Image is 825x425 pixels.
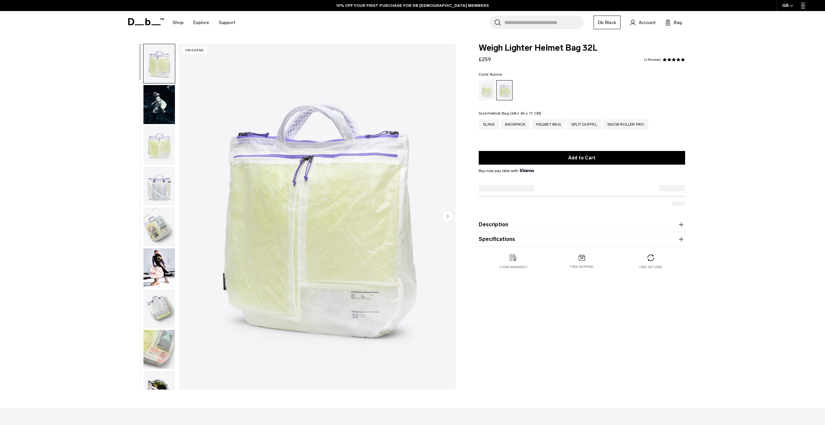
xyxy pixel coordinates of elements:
button: Specifications [479,235,685,243]
span: Weigh Lighter Helmet Bag 32L [479,44,685,52]
img: Weigh_Lighter_Helmet_Bag_32L_5.png [143,289,175,328]
span: Helmet Bag (48 x 45 x 11 CM) [487,111,541,116]
li: 1 / 10 [179,44,456,390]
a: Db Black [594,16,621,29]
button: Weigh_Lighter_Helmet_Bag_32L_3.png [143,166,175,206]
img: Weigh_Lighter_Helmetbag_32L_Lifestyle.png [143,85,175,124]
button: Description [479,221,685,229]
img: Weigh Lighter Helmet Bag 32L Aurora [143,248,175,287]
a: 10% OFF YOUR FIRST PURCHASE FOR DB [DEMOGRAPHIC_DATA] MEMBERS [336,3,489,8]
a: Explore [193,11,209,34]
a: Sling [479,119,499,130]
img: Weigh_Lighter_Helmet_Bag_32L_2.png [143,126,175,165]
span: Aurora [490,72,502,77]
p: 450 grams [182,47,207,54]
button: Weigh_Lighter_Helmetbag_32L_Lifestyle.png [143,85,175,124]
p: 2 year warranty [499,265,527,269]
a: Snow Roller Pro [603,119,648,130]
button: Weigh Lighter Helmet Bag 32L Aurora [143,248,175,288]
a: Account [630,19,656,26]
img: Weigh_Lighter_Helmet_Bag_32L_3.png [143,167,175,206]
a: Backpack [501,119,530,130]
button: Weigh_Lighter_Helmet_Bag_32L_4.png [143,207,175,247]
a: Diffusion [479,80,495,100]
button: Next slide [443,211,452,222]
img: Weigh_Lighter_Helmet_Bag_32L_1.png [179,44,456,390]
img: Weigh_Lighter_Helmet_Bag_32L_1.png [143,44,175,83]
button: Weigh_Lighter_Helmet_Bag_32L_1.png [143,44,175,83]
span: Account [639,19,656,26]
a: 4 reviews [644,58,661,61]
span: Buy now pay later with [479,168,534,174]
button: Weigh_Lighter_Helmet_Bag_32L_6.png [143,330,175,369]
button: Weigh_Lighter_Helmet_Bag_32L_5.png [143,289,175,329]
img: Weigh_Lighter_Helmet_Bag_32L_7.png [143,371,175,410]
span: Bag [674,19,682,26]
legend: Color: [479,72,502,76]
img: Weigh_Lighter_Helmet_Bag_32L_6.png [143,330,175,369]
a: Aurora [496,80,512,100]
span: £259 [479,56,491,62]
a: Shop [173,11,184,34]
nav: Main Navigation [168,11,240,34]
button: Add to Cart [479,151,685,165]
button: Weigh_Lighter_Helmet_Bag_32L_7.png [143,370,175,410]
p: Free returns [639,265,662,269]
a: Helmet Bag [532,119,565,130]
a: Split Duffel [567,119,601,130]
img: {"height" => 20, "alt" => "Klarna"} [520,169,534,172]
a: Support [219,11,235,34]
img: Weigh_Lighter_Helmet_Bag_32L_4.png [143,207,175,246]
p: Free shipping [570,265,594,269]
button: Bag [665,19,682,26]
button: Weigh_Lighter_Helmet_Bag_32L_2.png [143,126,175,165]
legend: Size: [479,111,541,115]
